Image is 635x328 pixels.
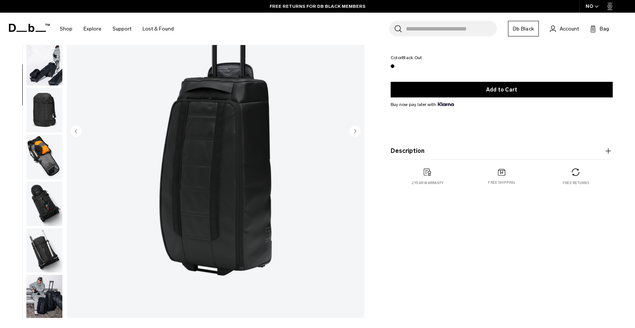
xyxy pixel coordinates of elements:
button: The Summit Bundle [26,87,63,133]
img: The Summit Bundle [26,88,62,132]
a: Support [113,16,131,42]
a: Lost & Found [143,16,174,42]
span: Buy now pay later with [391,101,454,108]
button: Next slide [349,126,361,138]
button: The Summit Bundle [26,274,63,320]
button: The Summit Bundle [26,181,63,226]
button: Bag [590,24,609,33]
span: Account [560,25,579,33]
img: The Summit Bundle [26,228,62,273]
a: Shop [60,16,72,42]
img: {"height" => 20, "alt" => "Klarna"} [438,102,454,106]
a: Db Black [508,21,539,36]
img: The Summit Bundle [26,275,62,319]
img: The Summit Bundle [26,181,62,226]
button: The Summit Bundle [26,134,63,180]
button: The Summit Bundle [26,41,63,86]
a: FREE RETURNS FOR DB BLACK MEMBERS [270,3,365,10]
a: Account [550,24,579,33]
img: The Summit Bundle [26,135,62,179]
button: Previous slide [71,126,82,138]
span: Bag [600,25,609,33]
span: Black Out [402,55,422,60]
p: Free shipping [488,180,515,185]
button: The Summit Bundle [26,228,63,273]
legend: Color [391,55,422,60]
p: 2 year warranty [412,180,444,186]
button: Description [391,147,613,155]
p: Free returns [563,180,589,186]
button: Add to Cart [391,82,613,97]
img: The Summit Bundle [26,41,62,86]
nav: Main Navigation [54,13,179,45]
a: Explore [84,16,101,42]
